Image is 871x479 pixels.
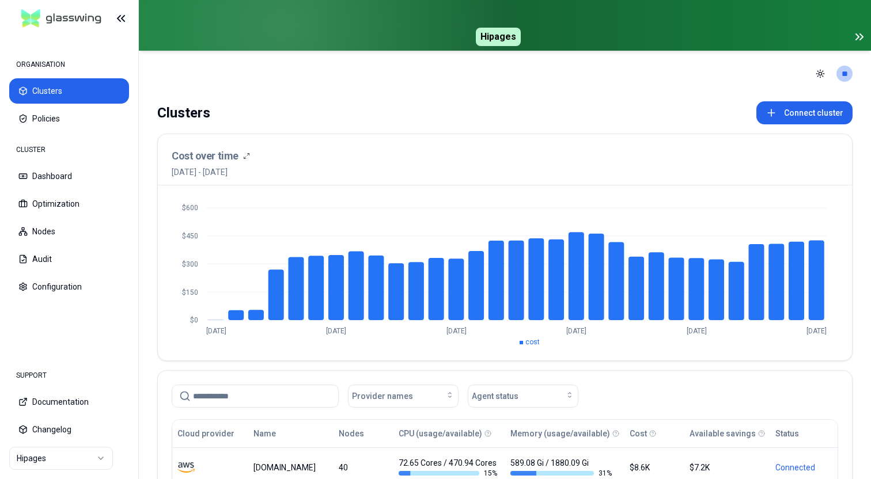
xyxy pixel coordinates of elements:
tspan: $0 [190,316,198,324]
div: $8.6K [630,462,679,473]
button: Cost [630,422,647,445]
button: Configuration [9,274,129,299]
button: Optimization [9,191,129,216]
button: Agent status [468,385,578,408]
button: Available savings [690,422,756,445]
tspan: [DATE] [566,327,586,335]
button: Audit [9,246,129,272]
tspan: $450 [182,232,198,240]
tspan: $150 [182,288,198,296]
button: CPU (usage/available) [399,422,482,445]
span: cost [525,338,540,346]
button: Nodes [9,219,129,244]
tspan: [DATE] [446,327,467,335]
button: Provider names [348,385,459,408]
h3: Cost over time [172,148,238,164]
tspan: [DATE] [687,327,707,335]
div: 589.08 Gi / 1880.09 Gi [510,457,612,478]
div: Connected [775,462,832,473]
div: $7.2K [690,462,765,473]
span: [DATE] - [DATE] [172,166,250,178]
span: Hipages [476,28,521,46]
button: Memory (usage/available) [510,422,610,445]
div: ORGANISATION [9,53,129,76]
tspan: $600 [182,204,198,212]
div: Status [775,428,799,439]
tspan: $300 [182,260,198,268]
span: Agent status [472,390,518,402]
img: GlassWing [17,5,106,32]
button: Name [253,422,276,445]
span: Provider names [352,390,413,402]
button: Documentation [9,389,129,415]
button: Clusters [9,78,129,104]
button: Policies [9,106,129,131]
button: Cloud provider [177,422,234,445]
tspan: [DATE] [326,327,346,335]
tspan: [DATE] [206,327,226,335]
button: Nodes [339,422,364,445]
div: 31 % [510,469,612,478]
div: CLUSTER [9,138,129,161]
div: SUPPORT [9,364,129,387]
div: 72.65 Cores / 470.94 Cores [399,457,500,478]
button: Connect cluster [756,101,853,124]
div: 15 % [399,469,500,478]
img: aws [177,459,195,476]
button: Changelog [9,417,129,442]
div: Clusters [157,101,210,124]
button: Dashboard [9,164,129,189]
tspan: [DATE] [806,327,827,335]
div: 40 [339,462,388,473]
div: luke.kubernetes.hipagesgroup.com.au [253,462,327,473]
